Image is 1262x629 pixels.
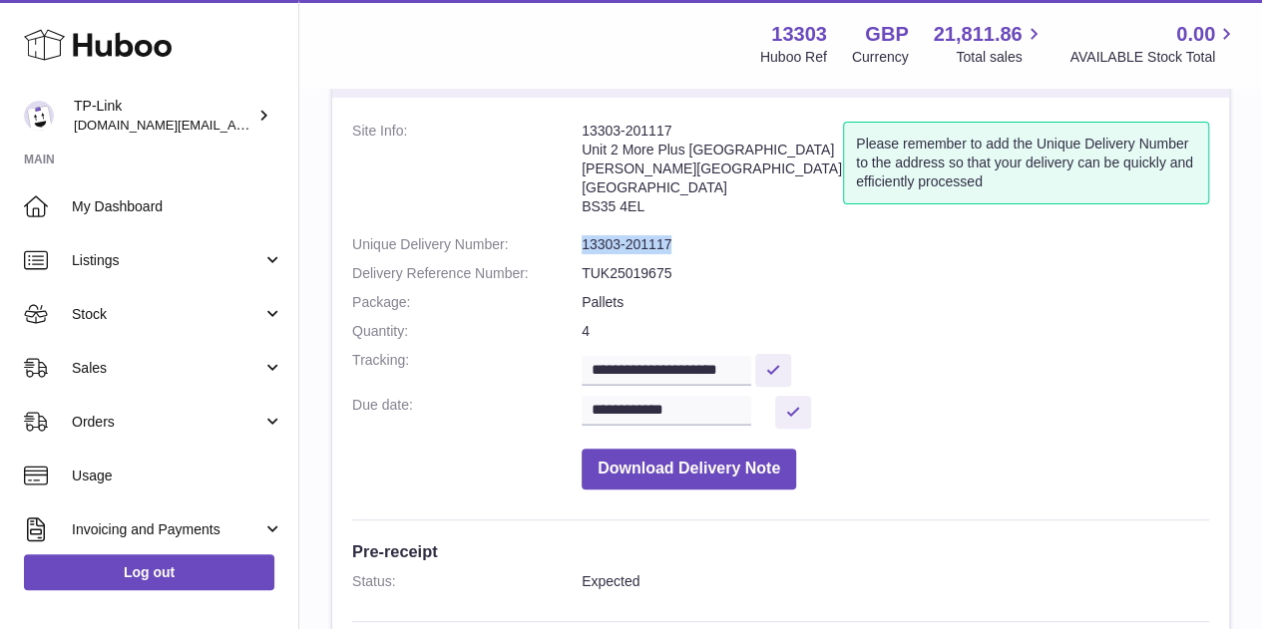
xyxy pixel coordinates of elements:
[74,97,253,135] div: TP-Link
[24,554,274,590] a: Log out
[352,396,582,429] dt: Due date:
[865,21,908,48] strong: GBP
[352,322,582,341] dt: Quantity:
[352,351,582,386] dt: Tracking:
[1176,21,1215,48] span: 0.00
[352,572,582,591] dt: Status:
[933,21,1022,48] span: 21,811.86
[582,293,1209,312] dd: Pallets
[1069,48,1238,67] span: AVAILABLE Stock Total
[771,21,827,48] strong: 13303
[1069,21,1238,67] a: 0.00 AVAILABLE Stock Total
[582,235,1209,254] dd: 13303-201117
[582,572,1209,591] dd: Expected
[852,48,909,67] div: Currency
[352,540,1209,562] h3: Pre-receipt
[24,101,54,131] img: purchase.uk@tp-link.com
[760,48,827,67] div: Huboo Ref
[352,235,582,254] dt: Unique Delivery Number:
[582,122,843,225] address: 13303-201117 Unit 2 More Plus [GEOGRAPHIC_DATA] [PERSON_NAME][GEOGRAPHIC_DATA] [GEOGRAPHIC_DATA] ...
[72,197,283,216] span: My Dashboard
[72,251,262,270] span: Listings
[582,264,1209,283] dd: TUK25019675
[352,264,582,283] dt: Delivery Reference Number:
[72,413,262,432] span: Orders
[352,122,582,225] dt: Site Info:
[933,21,1045,67] a: 21,811.86 Total sales
[72,520,262,539] span: Invoicing and Payments
[582,449,796,489] button: Download Delivery Note
[582,322,1209,341] dd: 4
[956,48,1045,67] span: Total sales
[72,467,283,485] span: Usage
[843,122,1209,204] div: Please remember to add the Unique Delivery Number to the address so that your delivery can be qui...
[74,117,397,133] span: [DOMAIN_NAME][EMAIL_ADDRESS][DOMAIN_NAME]
[352,293,582,312] dt: Package:
[72,359,262,378] span: Sales
[72,305,262,324] span: Stock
